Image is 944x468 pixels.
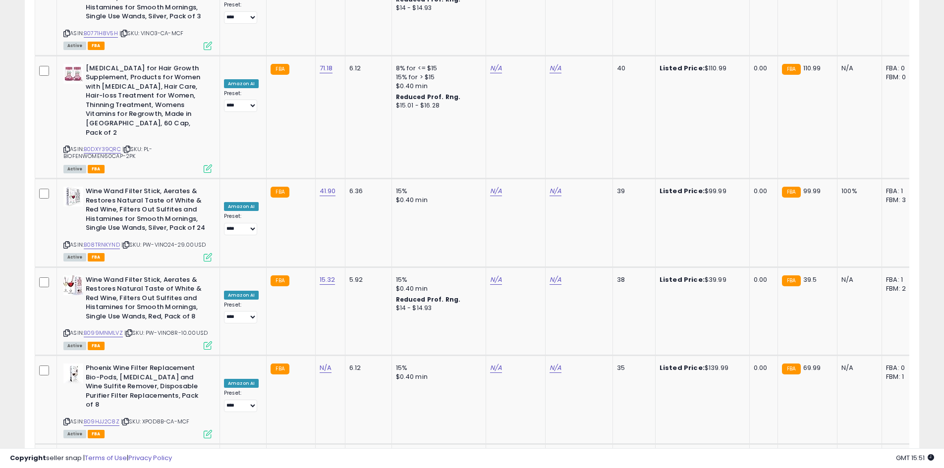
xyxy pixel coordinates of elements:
div: 6.12 [349,64,384,73]
span: FBA [88,165,105,173]
span: 39.5 [803,275,817,284]
div: $39.99 [660,275,742,284]
div: 35 [617,364,648,372]
div: FBM: 2 [886,284,919,293]
span: 69.99 [803,363,821,372]
span: FBA [88,430,105,438]
b: Wine Wand Filter Stick, Aerates & Restores Natural Taste of White & Red Wine, Filters Out Sulfite... [86,187,206,235]
b: Listed Price: [660,363,705,372]
b: Phoenix Wine Filter Replacement Bio-Pods, [MEDICAL_DATA] and Wine Sulfite Remover, Disposable Pur... [86,364,206,412]
span: | SKU: VINO3-CA-MCF [119,29,183,37]
div: 0.00 [754,64,770,73]
div: FBA: 1 [886,275,919,284]
div: 39 [617,187,648,196]
div: N/A [841,64,874,73]
div: Preset: [224,1,259,24]
b: Listed Price: [660,186,705,196]
a: B099MNMLVZ [84,329,123,337]
div: 5.92 [349,275,384,284]
span: | SKU: PW-VINO8R-10.00USD [124,329,208,337]
div: 15% [396,187,478,196]
div: FBM: 3 [886,196,919,205]
div: 8% for <= $15 [396,64,478,73]
div: FBM: 1 [886,372,919,381]
a: N/A [550,186,561,196]
a: N/A [490,363,502,373]
a: N/A [490,275,502,285]
span: FBA [88,342,105,350]
small: FBA [271,187,289,198]
img: 41jgVjbo+nL._SL40_.jpg [63,64,83,84]
div: ASIN: [63,64,212,172]
div: $14 - $14.93 [396,304,478,312]
b: Reduced Prof. Rng. [396,295,461,304]
div: ASIN: [63,364,212,437]
b: Listed Price: [660,275,705,284]
div: 6.36 [349,187,384,196]
span: 110.99 [803,63,821,73]
div: $0.40 min [396,284,478,293]
span: | SKU: XPOD8B-CA-MCF [121,417,189,425]
div: FBA: 0 [886,364,919,372]
div: Preset: [224,302,259,324]
span: All listings currently available for purchase on Amazon [63,165,86,173]
a: B0DXY39QRC [84,145,121,154]
div: N/A [841,275,874,284]
div: 15% for > $15 [396,73,478,82]
span: All listings currently available for purchase on Amazon [63,342,86,350]
div: 0.00 [754,364,770,372]
div: Preset: [224,213,259,235]
a: N/A [490,186,502,196]
a: B09HJJ2C8Z [84,417,119,426]
div: Amazon AI [224,79,259,88]
img: 41nQAI8wmXL._SL40_.jpg [63,275,83,295]
small: FBA [782,187,800,198]
span: 2025-08-13 15:51 GMT [896,453,934,463]
img: 314Eu-9QG9L._SL40_.jpg [63,364,83,383]
strong: Copyright [10,453,46,463]
div: $139.99 [660,364,742,372]
small: FBA [271,364,289,374]
div: Preset: [224,390,259,412]
div: FBA: 1 [886,187,919,196]
span: | SKU: PW-VINO24-29.00USD [121,241,206,249]
b: Listed Price: [660,63,705,73]
small: FBA [271,64,289,75]
a: Terms of Use [85,453,127,463]
div: ASIN: [63,187,212,260]
a: N/A [550,63,561,73]
span: FBA [88,42,105,50]
a: Privacy Policy [128,453,172,463]
div: Amazon AI [224,291,259,300]
div: N/A [841,364,874,372]
a: N/A [550,275,561,285]
div: $99.99 [660,187,742,196]
div: 0.00 [754,275,770,284]
div: Preset: [224,90,259,112]
span: All listings currently available for purchase on Amazon [63,42,86,50]
a: 15.32 [320,275,335,285]
small: FBA [782,275,800,286]
span: FBA [88,253,105,261]
span: All listings currently available for purchase on Amazon [63,253,86,261]
div: $15.01 - $16.28 [396,102,478,110]
div: 15% [396,364,478,372]
div: 100% [841,187,874,196]
span: 99.99 [803,186,821,196]
b: Reduced Prof. Rng. [396,93,461,101]
a: B0771H8V5H [84,29,118,38]
a: N/A [490,63,502,73]
a: N/A [550,363,561,373]
a: 41.90 [320,186,336,196]
div: $0.40 min [396,372,478,381]
div: FBA: 0 [886,64,919,73]
small: FBA [782,64,800,75]
div: 38 [617,275,648,284]
div: Amazon AI [224,379,259,388]
div: $0.40 min [396,196,478,205]
span: | SKU: PL-BIOFENWOMEN60CAP-2PK [63,145,153,160]
div: 40 [617,64,648,73]
div: $0.40 min [396,82,478,91]
a: 71.18 [320,63,333,73]
a: N/A [320,363,332,373]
